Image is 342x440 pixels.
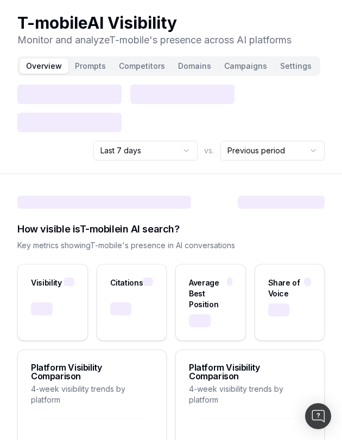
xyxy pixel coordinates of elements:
[218,59,274,74] button: Campaigns
[110,277,143,288] div: Citations
[189,384,311,405] div: 4-week visibility trends by platform
[189,363,311,380] div: Platform Visibility Comparison
[31,363,153,380] div: Platform Visibility Comparison
[17,33,292,48] p: Monitor and analyze T-mobile 's presence across AI platforms
[268,277,304,299] div: Share of Voice
[189,277,227,310] div: Average Best Position
[31,277,62,288] div: Visibility
[17,222,325,237] div: How visible is T-mobile in AI search?
[17,240,325,251] div: Key metrics showing T-mobile 's presence in AI conversations
[31,384,153,405] div: 4-week visibility trends by platform
[204,145,214,156] span: vs.
[68,59,112,74] button: Prompts
[274,59,318,74] button: Settings
[17,13,292,33] h1: T-mobile AI Visibility
[112,59,172,74] button: Competitors
[172,59,218,74] button: Domains
[20,59,68,74] button: Overview
[305,403,331,429] div: Open Intercom Messenger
